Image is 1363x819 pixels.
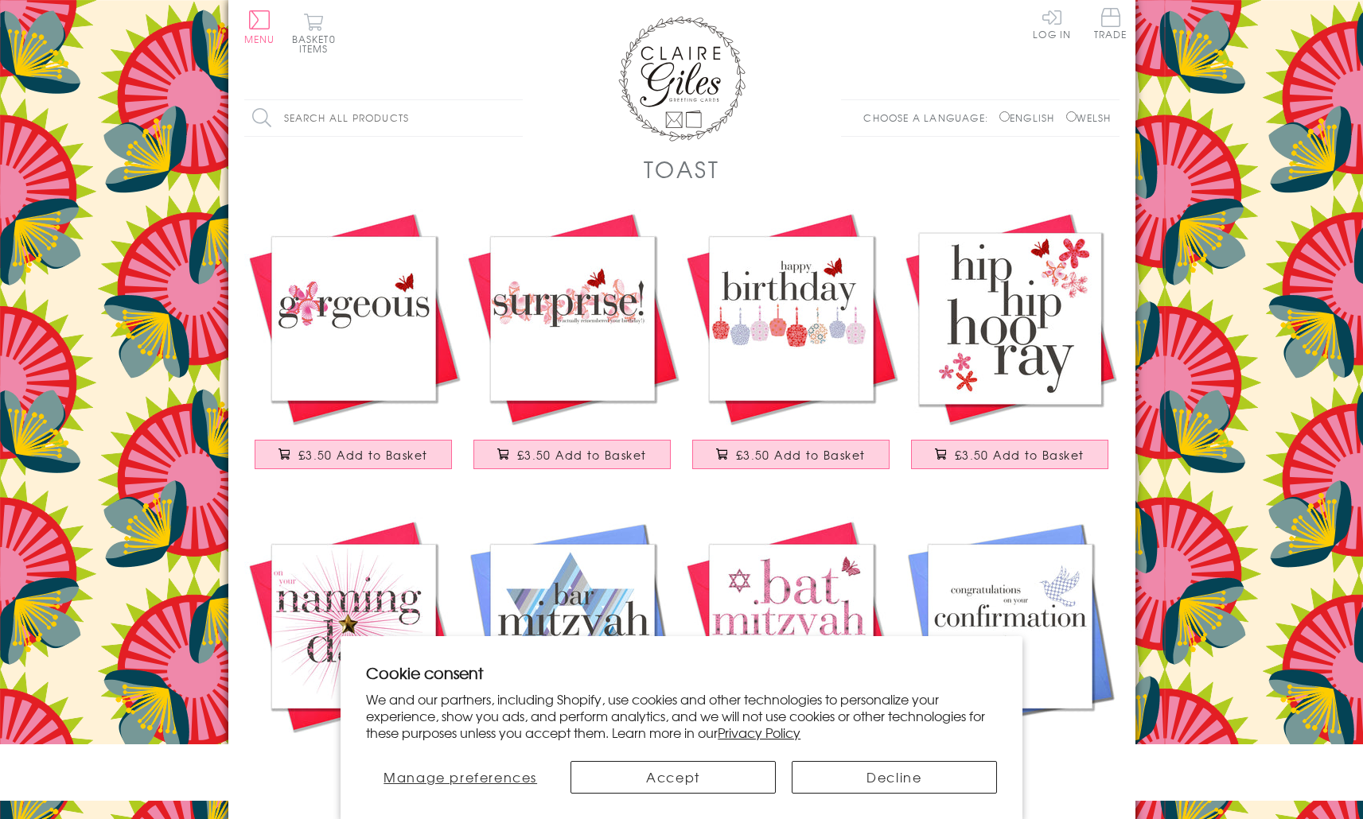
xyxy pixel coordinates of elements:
img: Birthday Card, Pink Flower, Gorgeous, embellished with a pretty fabric butterfly [244,209,463,428]
button: Decline [792,761,997,794]
label: Welsh [1066,111,1112,125]
a: Bat Mitzvah Card, Pink Star, maxel tov, embellished with a fabric butterfly £3.50 Add to Basket [682,517,901,793]
img: Baby Naming Card, Pink Stars, Embellished with a shiny padded star [244,517,463,736]
h1: Toast [644,153,720,185]
input: Search [507,100,523,136]
img: Claire Giles Greetings Cards [618,16,746,142]
img: Confirmation Congratulations Card, Blue Dove, Embellished with a padded star [901,517,1120,736]
button: Menu [244,10,275,44]
a: Birthday Card, Pink Flower, Gorgeous, embellished with a pretty fabric butterfly £3.50 Add to Basket [244,209,463,485]
button: Accept [571,761,776,794]
a: Privacy Policy [718,723,800,742]
p: We and our partners, including Shopify, use cookies and other technologies to personalize your ex... [366,691,997,740]
img: Bat Mitzvah Card, Pink Star, maxel tov, embellished with a fabric butterfly [682,517,901,736]
span: £3.50 Add to Basket [736,447,866,463]
img: Religious Occassions Card, Blue Star, Bar Mitzvah maxel tov [463,517,682,736]
span: £3.50 Add to Basket [298,447,428,463]
a: Birthday Card, Pink Flowers, embellished with a pretty fabric butterfly £3.50 Add to Basket [463,209,682,485]
a: Birthday Card, Cakes, Happy Birthday, embellished with a pretty fabric butterfly £3.50 Add to Basket [682,209,901,485]
a: Religious Occassions Card, Blue Star, Bar Mitzvah maxel tov £3.50 Add to Basket [463,517,682,793]
a: Trade [1094,8,1127,42]
h2: Cookie consent [366,662,997,684]
p: Choose a language: [863,111,996,125]
span: Trade [1094,8,1127,39]
input: Welsh [1066,111,1077,122]
button: Manage preferences [366,761,555,794]
label: English [999,111,1062,125]
img: Birthday Card, Hip Hip Hooray!, embellished with a pretty fabric butterfly [901,209,1120,428]
input: Search all products [244,100,523,136]
a: Log In [1033,8,1071,39]
img: Birthday Card, Pink Flowers, embellished with a pretty fabric butterfly [463,209,682,428]
button: Basket0 items [292,13,336,53]
button: £3.50 Add to Basket [255,440,452,469]
span: 0 items [299,32,336,56]
img: Birthday Card, Cakes, Happy Birthday, embellished with a pretty fabric butterfly [682,209,901,428]
a: Confirmation Congratulations Card, Blue Dove, Embellished with a padded star £3.50 Add to Basket [901,517,1120,793]
a: Baby Naming Card, Pink Stars, Embellished with a shiny padded star £3.50 Add to Basket [244,517,463,793]
span: £3.50 Add to Basket [517,447,647,463]
span: Menu [244,32,275,46]
a: Birthday Card, Hip Hip Hooray!, embellished with a pretty fabric butterfly £3.50 Add to Basket [901,209,1120,485]
span: £3.50 Add to Basket [955,447,1085,463]
button: £3.50 Add to Basket [692,440,890,469]
button: £3.50 Add to Basket [911,440,1108,469]
span: Manage preferences [384,767,537,786]
input: English [999,111,1010,122]
button: £3.50 Add to Basket [473,440,671,469]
